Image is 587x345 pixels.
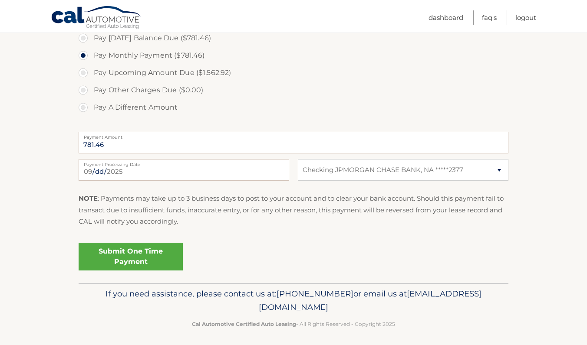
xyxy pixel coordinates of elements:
[429,10,463,25] a: Dashboard
[277,289,353,299] span: [PHONE_NUMBER]
[79,29,508,47] label: Pay [DATE] Balance Due ($781.46)
[515,10,536,25] a: Logout
[79,194,98,202] strong: NOTE
[79,132,508,139] label: Payment Amount
[79,159,289,166] label: Payment Processing Date
[79,193,508,227] p: : Payments may take up to 3 business days to post to your account and to clear your bank account....
[84,319,503,329] p: - All Rights Reserved - Copyright 2025
[84,287,503,315] p: If you need assistance, please contact us at: or email us at
[79,47,508,64] label: Pay Monthly Payment ($781.46)
[79,243,183,270] a: Submit One Time Payment
[79,99,508,116] label: Pay A Different Amount
[79,159,289,181] input: Payment Date
[79,81,508,99] label: Pay Other Charges Due ($0.00)
[51,6,142,31] a: Cal Automotive
[79,132,508,153] input: Payment Amount
[482,10,497,25] a: FAQ's
[79,64,508,81] label: Pay Upcoming Amount Due ($1,562.92)
[192,321,296,327] strong: Cal Automotive Certified Auto Leasing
